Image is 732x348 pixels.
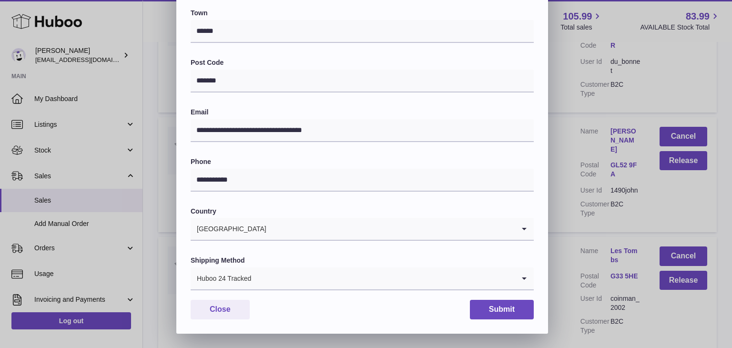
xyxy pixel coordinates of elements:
[252,267,515,289] input: Search for option
[191,9,534,18] label: Town
[267,218,515,240] input: Search for option
[191,157,534,166] label: Phone
[191,207,534,216] label: Country
[191,218,267,240] span: [GEOGRAPHIC_DATA]
[470,300,534,319] button: Submit
[191,58,534,67] label: Post Code
[191,256,534,265] label: Shipping Method
[191,300,250,319] button: Close
[191,218,534,241] div: Search for option
[191,267,534,290] div: Search for option
[191,108,534,117] label: Email
[191,267,252,289] span: Huboo 24 Tracked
